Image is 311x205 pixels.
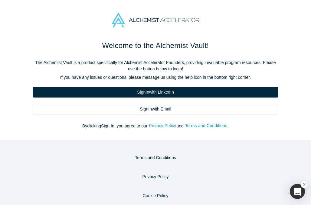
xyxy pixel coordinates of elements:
[149,122,176,129] button: Privacy Policy
[185,122,228,129] button: Terms and Conditions
[33,74,278,81] p: If you have any issues or questions, please message us using the help icon in the bottom right co...
[33,87,278,98] a: SignInwith LinkedIn
[33,123,278,129] p: By clicking Sign In , you agree to our and .
[33,40,278,51] h1: Welcome to the Alchemist Vault!
[136,191,175,201] button: Cookie Policy
[33,59,278,72] p: The Alchemist Vault is a product specifically for Alchemist Accelerator Founders, providing inval...
[136,171,175,182] button: Privacy Policy
[112,13,199,27] img: Alchemist Accelerator Logo
[33,104,278,114] a: SignInwith Email
[129,152,182,163] button: Terms and Conditions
